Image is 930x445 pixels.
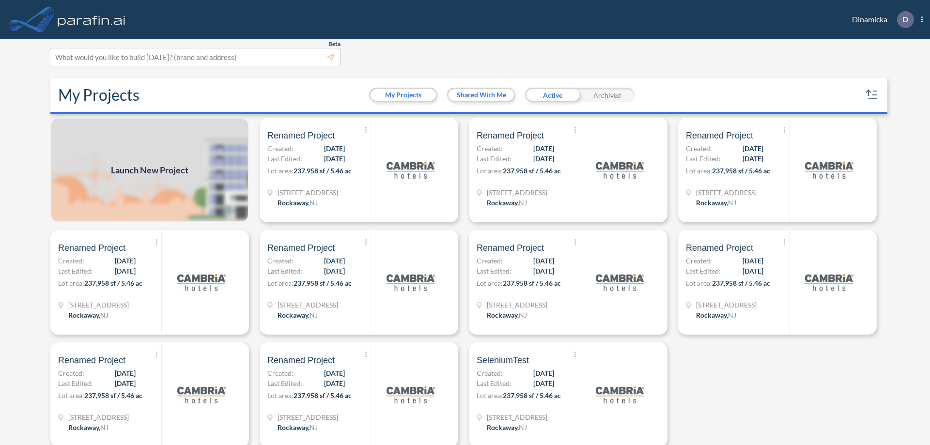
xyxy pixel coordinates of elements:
[100,423,108,431] span: NJ
[503,167,561,175] span: 237,958 sf / 5.46 ac
[533,256,554,266] span: [DATE]
[686,256,712,266] span: Created:
[864,87,880,103] button: sort
[686,143,712,153] span: Created:
[267,256,294,266] span: Created:
[728,311,736,319] span: NJ
[328,40,341,48] span: Beta
[56,10,127,29] img: logo
[177,370,226,419] img: logo
[449,89,514,101] button: Shared With Me
[743,266,763,276] span: [DATE]
[68,300,129,310] span: 321 Mt Hope Ave
[686,130,753,141] span: Renamed Project
[596,258,644,307] img: logo
[177,258,226,307] img: logo
[324,143,345,153] span: [DATE]
[487,311,519,319] span: Rockaway ,
[533,368,554,378] span: [DATE]
[519,311,527,319] span: NJ
[596,370,644,419] img: logo
[487,310,527,320] div: Rockaway, NJ
[324,368,345,378] span: [DATE]
[58,378,93,388] span: Last Edited:
[50,118,249,222] a: Launch New Project
[371,89,436,101] button: My Projects
[837,11,923,28] div: Dinamicka
[387,146,435,194] img: logo
[533,143,554,153] span: [DATE]
[525,88,580,102] div: Active
[267,279,294,287] span: Lot area:
[580,88,635,102] div: Archived
[387,370,435,419] img: logo
[278,300,338,310] span: 321 Mt Hope Ave
[115,256,136,266] span: [DATE]
[477,256,503,266] span: Created:
[324,266,345,276] span: [DATE]
[267,242,335,254] span: Renamed Project
[84,279,142,287] span: 237,958 sf / 5.46 ac
[58,256,84,266] span: Created:
[387,258,435,307] img: logo
[686,167,712,175] span: Lot area:
[533,153,554,164] span: [DATE]
[477,279,503,287] span: Lot area:
[278,187,338,198] span: 321 Mt Hope Ave
[278,311,310,319] span: Rockaway ,
[294,167,352,175] span: 237,958 sf / 5.46 ac
[267,391,294,399] span: Lot area:
[477,153,511,164] span: Last Edited:
[533,266,554,276] span: [DATE]
[696,310,736,320] div: Rockaway, NJ
[477,167,503,175] span: Lot area:
[68,310,108,320] div: Rockaway, NJ
[712,279,770,287] span: 237,958 sf / 5.46 ac
[487,422,527,432] div: Rockaway, NJ
[84,391,142,399] span: 237,958 sf / 5.46 ac
[68,412,129,422] span: 321 Mt Hope Ave
[503,391,561,399] span: 237,958 sf / 5.46 ac
[487,187,547,198] span: 321 Mt Hope Ave
[115,266,136,276] span: [DATE]
[477,354,529,366] span: SeleniumTest
[477,130,544,141] span: Renamed Project
[294,391,352,399] span: 237,958 sf / 5.46 ac
[686,153,721,164] span: Last Edited:
[278,422,318,432] div: Rockaway, NJ
[310,311,318,319] span: NJ
[477,378,511,388] span: Last Edited:
[267,143,294,153] span: Created:
[267,368,294,378] span: Created:
[278,310,318,320] div: Rockaway, NJ
[100,311,108,319] span: NJ
[278,412,338,422] span: 321 Mt Hope Ave
[696,300,757,310] span: 321 Mt Hope Ave
[111,164,188,177] span: Launch New Project
[477,143,503,153] span: Created:
[743,153,763,164] span: [DATE]
[58,242,125,254] span: Renamed Project
[487,412,547,422] span: 321 Mt Hope Ave
[712,167,770,175] span: 237,958 sf / 5.46 ac
[477,266,511,276] span: Last Edited:
[902,15,908,24] p: D
[58,391,84,399] span: Lot area:
[267,130,335,141] span: Renamed Project
[686,242,753,254] span: Renamed Project
[477,368,503,378] span: Created:
[115,378,136,388] span: [DATE]
[805,258,853,307] img: logo
[743,256,763,266] span: [DATE]
[310,199,318,207] span: NJ
[596,146,644,194] img: logo
[267,266,302,276] span: Last Edited:
[743,143,763,153] span: [DATE]
[58,266,93,276] span: Last Edited:
[267,354,335,366] span: Renamed Project
[58,86,139,104] h2: My Projects
[278,423,310,431] span: Rockaway ,
[68,422,108,432] div: Rockaway, NJ
[696,198,736,208] div: Rockaway, NJ
[310,423,318,431] span: NJ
